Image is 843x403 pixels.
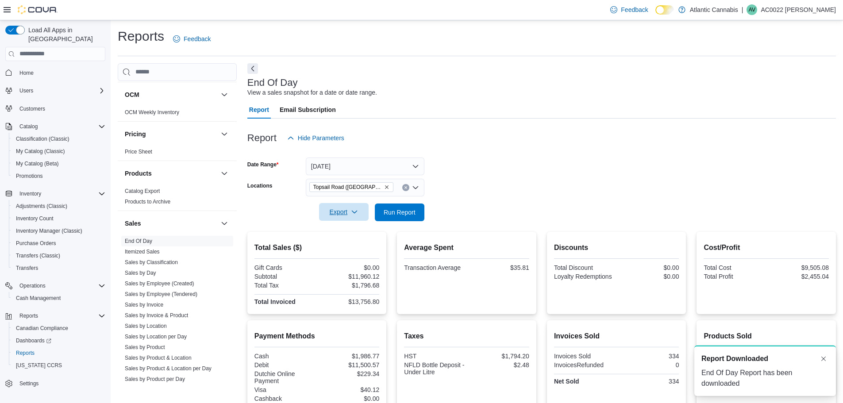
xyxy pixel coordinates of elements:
span: Dashboards [16,337,51,344]
span: Transfers [16,265,38,272]
a: Sales by Product [125,344,165,350]
div: $0.00 [618,264,679,271]
span: End Of Day [125,238,152,245]
div: 334 [618,353,679,360]
div: Dutchie Online Payment [254,370,315,384]
span: Purchase Orders [12,238,105,249]
button: Inventory Count [9,212,109,225]
button: Clear input [402,184,409,191]
span: Home [16,67,105,78]
button: [US_STATE] CCRS [9,359,109,372]
a: Promotions [12,171,46,181]
button: Sales [125,219,217,228]
div: NFLD Bottle Deposit - Under Litre [404,361,465,376]
button: Reports [2,310,109,322]
h2: Taxes [404,331,529,342]
div: $1,986.77 [319,353,379,360]
div: $0.00 [319,264,379,271]
button: Products [219,168,230,179]
button: Classification (Classic) [9,133,109,145]
div: $1,794.20 [469,353,529,360]
label: Date Range [247,161,279,168]
a: Price Sheet [125,149,152,155]
span: AV [749,4,755,15]
p: | [742,4,743,15]
h2: Invoices Sold [554,331,679,342]
span: Sales by Product & Location per Day [125,365,212,372]
button: OCM [219,89,230,100]
button: Operations [2,280,109,292]
h2: Products Sold [704,331,829,342]
button: Pricing [219,129,230,139]
div: AC0022 Vardy Caitlin [747,4,757,15]
div: Transaction Average [404,264,465,271]
span: Topsail Road (St. John's) [309,182,393,192]
strong: Net Sold [554,378,579,385]
button: Transfers (Classic) [9,249,109,262]
span: Load All Apps in [GEOGRAPHIC_DATA] [25,26,105,43]
span: Cash Management [12,293,105,303]
span: Inventory Manager (Classic) [12,226,105,236]
div: Visa [254,386,315,393]
span: OCM Weekly Inventory [125,109,179,116]
span: Settings [19,380,38,387]
span: Customers [16,103,105,114]
button: Cash Management [9,292,109,304]
div: $9,505.08 [768,264,829,271]
h1: Reports [118,27,164,45]
button: Dismiss toast [818,353,829,364]
span: Reports [12,348,105,358]
button: My Catalog (Beta) [9,157,109,170]
div: Debit [254,361,315,368]
a: Reports [12,348,38,358]
button: [DATE] [306,157,424,175]
button: Sales [219,218,230,229]
span: Dashboards [12,335,105,346]
span: Transfers [12,263,105,273]
a: Transfers [12,263,42,273]
p: AC0022 [PERSON_NAME] [761,4,836,15]
a: Sales by Product & Location per Day [125,365,212,372]
span: Settings [16,378,105,389]
div: $13,756.80 [319,298,379,305]
h3: Pricing [125,130,146,138]
button: Pricing [125,130,217,138]
span: Feedback [184,35,211,43]
span: Reports [16,311,105,321]
a: Sales by Invoice & Product [125,312,188,319]
span: Itemized Sales [125,248,160,255]
a: Sales by Employee (Created) [125,280,194,287]
div: $1,796.68 [319,282,379,289]
div: Subtotal [254,273,315,280]
span: Inventory [16,188,105,199]
div: $35.81 [469,264,529,271]
span: Catalog Export [125,188,160,195]
span: Operations [16,280,105,291]
span: Report [249,101,269,119]
span: Hide Parameters [298,134,344,142]
a: Sales by Location per Day [125,334,187,340]
span: Reports [16,349,35,357]
a: Settings [16,378,42,389]
span: Sales by Classification [125,259,178,266]
div: $229.34 [319,370,379,377]
span: Sales by Product per Day [125,376,185,383]
a: Home [16,68,37,78]
button: Canadian Compliance [9,322,109,334]
span: Sales by Invoice & Product [125,312,188,319]
button: Adjustments (Classic) [9,200,109,212]
div: Cash [254,353,315,360]
span: Sales by Product & Location [125,354,192,361]
a: My Catalog (Classic) [12,146,69,157]
div: $40.12 [319,386,379,393]
span: Topsail Road ([GEOGRAPHIC_DATA][PERSON_NAME]) [313,183,382,192]
a: Sales by Location [125,323,167,329]
span: Canadian Compliance [12,323,105,334]
span: Sales by Day [125,269,156,276]
span: Sales by Location [125,322,167,330]
button: Inventory [16,188,45,199]
span: My Catalog (Classic) [12,146,105,157]
span: Transfers (Classic) [12,250,105,261]
div: $2,455.04 [768,273,829,280]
